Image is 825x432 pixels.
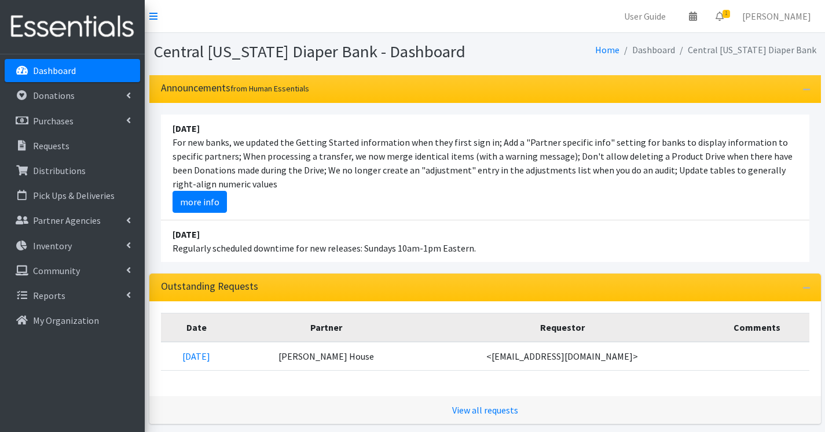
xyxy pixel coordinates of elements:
span: 1 [723,10,730,18]
p: Distributions [33,165,86,176]
p: Donations [33,90,75,101]
p: Purchases [33,115,74,127]
a: Purchases [5,109,140,132]
a: Inventory [5,234,140,257]
a: Community [5,259,140,282]
a: Requests [5,134,140,157]
a: Reports [5,284,140,307]
a: [DATE] [182,350,210,362]
small: from Human Essentials [230,83,309,94]
li: Central [US_STATE] Diaper Bank [675,42,816,58]
td: <[EMAIL_ADDRESS][DOMAIN_NAME]> [420,342,705,371]
h3: Outstanding Requests [161,280,258,293]
a: 1 [706,5,733,28]
td: [PERSON_NAME] House [232,342,420,371]
th: Partner [232,313,420,342]
li: Regularly scheduled downtime for new releases: Sundays 10am-1pm Eastern. [161,220,809,262]
p: Community [33,265,80,276]
p: Inventory [33,240,72,252]
a: My Organization [5,309,140,332]
a: Dashboard [5,59,140,82]
p: Reports [33,290,65,301]
p: Dashboard [33,65,76,76]
a: more info [173,191,227,213]
a: Pick Ups & Deliveries [5,184,140,207]
th: Comments [705,313,809,342]
a: [PERSON_NAME] [733,5,820,28]
p: Requests [33,140,69,152]
li: For new banks, we updated the Getting Started information when they first sign in; Add a "Partner... [161,115,809,220]
a: User Guide [615,5,675,28]
h1: Central [US_STATE] Diaper Bank - Dashboard [154,42,481,62]
a: Distributions [5,159,140,182]
h3: Announcements [161,82,309,94]
p: Partner Agencies [33,215,101,226]
a: Partner Agencies [5,209,140,232]
p: Pick Ups & Deliveries [33,190,115,201]
a: View all requests [452,404,518,416]
th: Requestor [420,313,705,342]
p: My Organization [33,315,99,326]
strong: [DATE] [173,228,200,240]
strong: [DATE] [173,123,200,134]
a: Donations [5,84,140,107]
img: HumanEssentials [5,8,140,46]
li: Dashboard [619,42,675,58]
a: Home [595,44,619,56]
th: Date [161,313,233,342]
